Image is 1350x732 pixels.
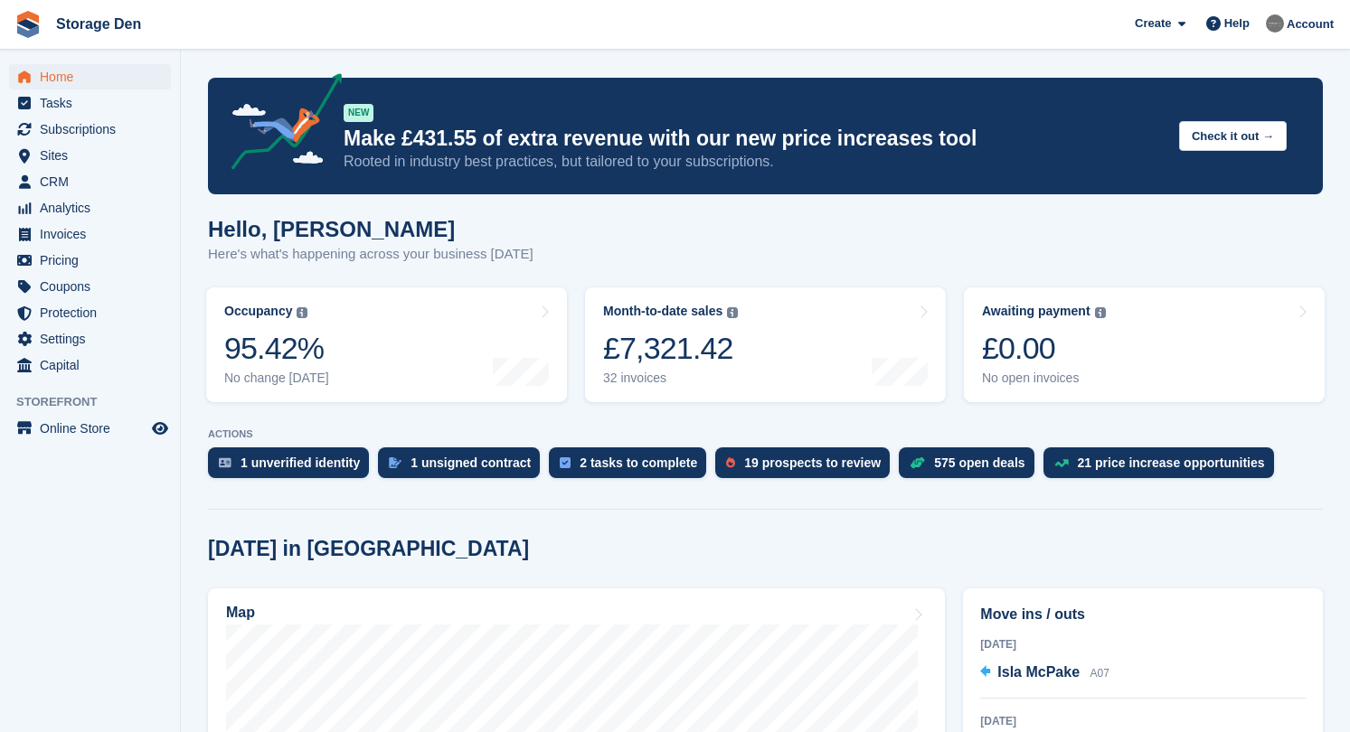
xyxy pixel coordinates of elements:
div: £7,321.42 [603,330,738,367]
a: menu [9,195,171,221]
img: prospect-51fa495bee0391a8d652442698ab0144808aea92771e9ea1ae160a38d050c398.svg [726,457,735,468]
a: menu [9,169,171,194]
img: deal-1b604bf984904fb50ccaf53a9ad4b4a5d6e5aea283cecdc64d6e3604feb123c2.svg [910,456,925,469]
a: Storage Den [49,9,148,39]
a: menu [9,352,171,378]
img: verify_identity-adf6edd0f0f0b5bbfe63781bf79b02c33cf7c696d77639b501bdc392416b5a36.svg [219,457,231,468]
div: Awaiting payment [982,304,1090,319]
img: task-75834270c22a3079a89374b754ae025e5fb1db73e45f91037f5363f120a921f8.svg [560,457,571,468]
a: Isla McPake A07 [980,662,1109,685]
a: menu [9,90,171,116]
div: Month-to-date sales [603,304,722,319]
div: 1 unverified identity [241,455,360,470]
a: menu [9,326,171,352]
img: Brian Barbour [1266,14,1284,33]
a: menu [9,143,171,168]
p: Here's what's happening across your business [DATE] [208,244,533,265]
span: Home [40,64,148,89]
div: [DATE] [980,713,1306,729]
a: 1 unsigned contract [378,447,549,487]
img: icon-info-grey-7440780725fd019a000dd9b08b2336e03edf1995a4989e88bcd33f0948082b44.svg [297,307,307,318]
a: menu [9,274,171,299]
h2: [DATE] in [GEOGRAPHIC_DATA] [208,537,529,561]
h1: Hello, [PERSON_NAME] [208,217,533,241]
span: Account [1287,15,1334,33]
a: menu [9,248,171,273]
a: Awaiting payment £0.00 No open invoices [964,287,1325,402]
span: A07 [1090,667,1109,680]
img: icon-info-grey-7440780725fd019a000dd9b08b2336e03edf1995a4989e88bcd33f0948082b44.svg [727,307,738,318]
div: 2 tasks to complete [580,455,697,470]
div: 95.42% [224,330,329,367]
button: Check it out → [1179,121,1287,151]
span: Coupons [40,274,148,299]
span: Subscriptions [40,117,148,142]
a: menu [9,64,171,89]
div: 19 prospects to review [744,455,881,470]
a: menu [9,300,171,325]
div: 32 invoices [603,371,738,386]
a: Occupancy 95.42% No change [DATE] [206,287,567,402]
a: 1 unverified identity [208,447,378,487]
span: Analytics [40,195,148,221]
p: Make £431.55 of extra revenue with our new price increases tool [344,126,1165,152]
a: menu [9,117,171,142]
span: Pricing [40,248,148,273]
span: Isla McPake [997,664,1080,680]
a: 21 price increase opportunities [1043,447,1283,487]
h2: Map [226,605,255,621]
div: 1 unsigned contract [411,455,531,470]
span: Create [1135,14,1171,33]
img: price-adjustments-announcement-icon-8257ccfd72463d97f412b2fc003d46551f7dbcb40ab6d574587a9cd5c0d94... [216,73,343,176]
span: Sites [40,143,148,168]
h2: Move ins / outs [980,604,1306,625]
a: menu [9,416,171,441]
p: Rooted in industry best practices, but tailored to your subscriptions. [344,152,1165,172]
img: icon-info-grey-7440780725fd019a000dd9b08b2336e03edf1995a4989e88bcd33f0948082b44.svg [1095,307,1106,318]
span: Help [1224,14,1250,33]
p: ACTIONS [208,428,1323,440]
a: menu [9,221,171,247]
span: Online Store [40,416,148,441]
img: contract_signature_icon-13c848040528278c33f63329250d36e43548de30e8caae1d1a13099fd9432cc5.svg [389,457,401,468]
a: 575 open deals [899,447,1043,487]
div: No change [DATE] [224,371,329,386]
div: £0.00 [982,330,1106,367]
div: 21 price increase opportunities [1078,455,1265,470]
img: stora-icon-8386f47178a22dfd0bd8f6a31ec36ba5ce8667c1dd55bd0f319d3a0aa187defe.svg [14,11,42,38]
img: price_increase_opportunities-93ffe204e8149a01c8c9dc8f82e8f89637d9d84a8eef4429ea346261dce0b2c0.svg [1054,459,1069,467]
div: [DATE] [980,636,1306,652]
a: Month-to-date sales £7,321.42 32 invoices [585,287,946,402]
span: Capital [40,352,148,378]
div: 575 open deals [934,455,1024,470]
div: No open invoices [982,371,1106,386]
div: Occupancy [224,304,292,319]
span: Tasks [40,90,148,116]
a: Preview store [149,418,171,439]
a: 2 tasks to complete [549,447,715,487]
div: NEW [344,104,373,122]
span: Storefront [16,393,180,411]
span: Settings [40,326,148,352]
span: Protection [40,300,148,325]
a: 19 prospects to review [715,447,899,487]
span: Invoices [40,221,148,247]
span: CRM [40,169,148,194]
